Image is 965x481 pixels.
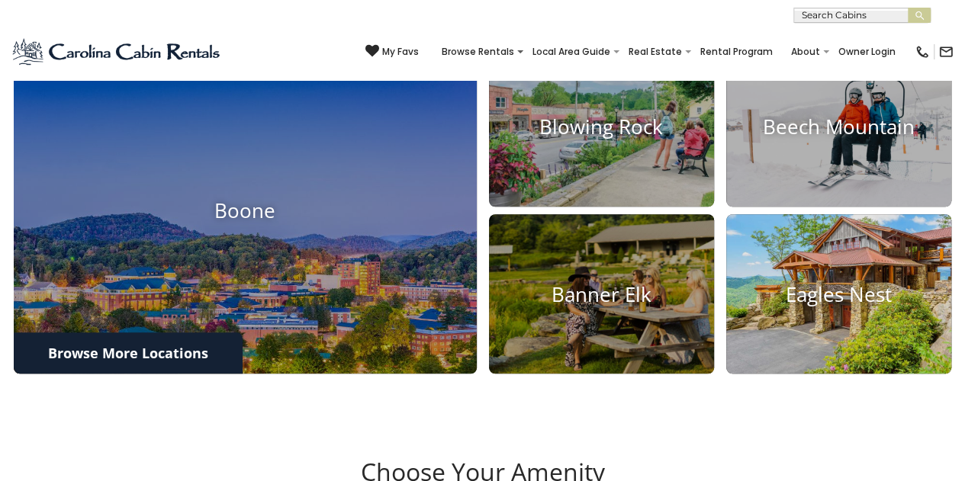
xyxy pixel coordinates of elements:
a: Browse Rentals [434,41,522,63]
h4: Banner Elk [489,282,714,306]
a: Blowing Rock [489,46,714,207]
a: Rental Program [693,41,780,63]
h4: Eagles Nest [726,282,951,306]
h4: Beech Mountain [726,114,951,138]
a: Owner Login [831,41,903,63]
h4: Boone [14,198,477,222]
a: Local Area Guide [525,41,618,63]
h4: Blowing Rock [489,114,714,138]
a: Eagles Nest [726,214,951,374]
a: My Favs [365,44,419,59]
a: Browse More Locations [14,332,243,374]
a: Real Estate [621,41,690,63]
a: Beech Mountain [726,46,951,207]
img: Blue-2.png [11,37,223,67]
img: mail-regular-black.png [938,44,954,59]
a: About [783,41,828,63]
a: Boone [14,46,477,374]
a: Banner Elk [489,214,714,374]
img: phone-regular-black.png [915,44,930,59]
span: My Favs [382,45,419,59]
